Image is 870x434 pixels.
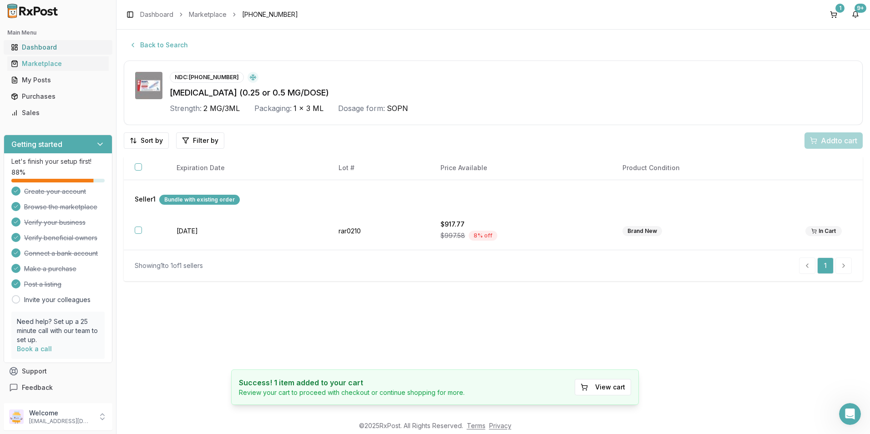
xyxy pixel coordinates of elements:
[11,157,105,166] p: Let's finish your setup first!
[170,86,851,99] div: [MEDICAL_DATA] (0.25 or 0.5 MG/DOSE)
[848,7,863,22] button: 9+
[29,418,92,425] p: [EMAIL_ADDRESS][DOMAIN_NAME]
[24,280,61,289] span: Post a listing
[839,403,861,425] iframe: Intercom live chat
[328,156,430,180] th: Lot #
[124,37,193,53] button: Back to Search
[387,103,408,114] span: SOPN
[612,156,794,180] th: Product Condition
[440,220,601,229] div: $917.77
[170,103,202,114] div: Strength:
[4,106,112,120] button: Sales
[24,295,91,304] a: Invite your colleagues
[826,7,841,22] button: 1
[17,345,52,353] a: Book a call
[4,89,112,104] button: Purchases
[254,103,292,114] div: Packaging:
[430,156,612,180] th: Price Available
[11,76,105,85] div: My Posts
[4,73,112,87] button: My Posts
[799,257,852,274] nav: pagination
[4,56,112,71] button: Marketplace
[622,226,662,236] div: Brand New
[135,72,162,99] img: Ozempic (0.25 or 0.5 MG/DOSE) 2 MG/3ML SOPN
[467,422,486,429] a: Terms
[440,231,465,240] span: $997.58
[124,132,169,149] button: Sort by
[140,10,298,19] nav: breadcrumb
[166,212,328,250] td: [DATE]
[239,388,465,397] p: Review your cart to proceed with checkout or continue shopping for more.
[29,409,92,418] p: Welcome
[11,43,105,52] div: Dashboard
[805,226,842,236] div: In Cart
[4,40,112,55] button: Dashboard
[817,257,834,274] a: 1
[4,363,112,379] button: Support
[193,136,218,145] span: Filter by
[328,212,430,250] td: rar0210
[203,103,240,114] span: 2 MG/3ML
[24,202,97,212] span: Browse the marketplace
[7,56,109,72] a: Marketplace
[7,105,109,121] a: Sales
[135,261,203,270] div: Showing 1 to 1 of 1 sellers
[141,136,163,145] span: Sort by
[242,10,298,19] span: [PHONE_NUMBER]
[489,422,511,429] a: Privacy
[24,249,98,258] span: Connect a bank account
[239,377,465,388] h4: Success! 1 item added to your cart
[11,92,105,101] div: Purchases
[24,218,86,227] span: Verify your business
[11,168,25,177] span: 88 %
[4,379,112,396] button: Feedback
[22,383,53,392] span: Feedback
[7,29,109,36] h2: Main Menu
[7,39,109,56] a: Dashboard
[469,231,497,241] div: 8 % off
[170,72,244,83] div: NDC: [PHONE_NUMBER]
[835,4,845,13] div: 1
[24,233,97,242] span: Verify beneficial owners
[855,4,866,13] div: 9+
[575,379,631,395] button: View cart
[4,4,62,18] img: RxPost Logo
[11,108,105,117] div: Sales
[9,409,24,424] img: User avatar
[159,195,240,205] div: Bundle with existing order
[17,317,99,344] p: Need help? Set up a 25 minute call with our team to set up.
[135,195,156,205] span: Seller 1
[7,72,109,88] a: My Posts
[7,88,109,105] a: Purchases
[176,132,224,149] button: Filter by
[11,139,62,150] h3: Getting started
[338,103,385,114] div: Dosage form:
[166,156,328,180] th: Expiration Date
[24,264,76,273] span: Make a purchase
[24,187,86,196] span: Create your account
[140,10,173,19] a: Dashboard
[11,59,105,68] div: Marketplace
[189,10,227,19] a: Marketplace
[293,103,324,114] span: 1 x 3 ML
